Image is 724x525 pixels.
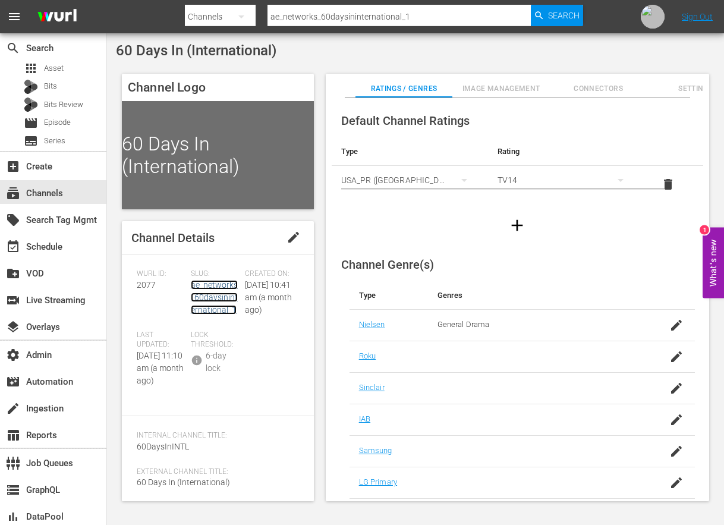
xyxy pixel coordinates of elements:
span: Reports [6,428,20,442]
a: Samsung [359,446,392,455]
span: Series [24,134,38,148]
h4: Channel Logo [122,74,314,101]
span: Image Management [452,83,550,95]
span: Schedule [6,240,20,254]
span: Bits Review [44,99,83,111]
div: 1 [700,225,709,234]
div: Bits Review [24,98,38,112]
span: VOD [6,266,20,281]
a: IAB [359,414,370,423]
span: Search [548,5,580,26]
img: ans4CAIJ8jUAAAAAAAAAAAAAAAAAAAAAAAAgQb4GAAAAAAAAAAAAAAAAAAAAAAAAJMjXAAAAAAAAAAAAAAAAAAAAAAAAgAT5G... [29,3,86,31]
span: info [191,354,203,366]
button: delete [654,170,682,199]
a: Nielsen [359,320,385,329]
span: Channel Details [131,231,215,245]
a: Roku [359,351,376,360]
img: photo.jpg [641,5,665,29]
span: GraphQL [6,483,20,497]
button: edit [279,223,308,252]
table: simple table [332,137,703,203]
span: Episode [24,116,38,130]
span: Episode [44,117,71,128]
span: Internal Channel Title: [137,431,293,441]
span: Search Tag Mgmt [6,213,20,227]
span: Ingestion [6,401,20,416]
span: edit [287,230,301,244]
span: 60 Days In (International) [137,477,230,487]
span: Channels [6,186,20,200]
span: Bits [44,80,57,92]
div: 60 Days In (International) [122,101,314,209]
th: Genres [428,281,657,310]
a: LG Primary [359,477,397,486]
span: Asset [24,61,38,76]
span: Asset [44,62,64,74]
div: TV14 [498,164,635,197]
span: menu [7,10,21,24]
div: 6-day lock [206,350,239,375]
th: Rating [488,137,644,166]
span: [DATE] 10:41 am (a month ago) [245,280,292,315]
th: Type [332,137,488,166]
span: Overlays [6,320,20,334]
span: Wurl ID: [137,269,185,279]
span: Automation [6,375,20,389]
span: Slug: [191,269,239,279]
span: delete [661,177,675,191]
span: Job Queues [6,456,20,470]
span: DataPool [6,510,20,524]
span: Last Updated: [137,331,185,350]
a: Sinclair [359,383,385,392]
span: Default Channel Ratings [341,114,470,128]
span: Search [6,41,20,55]
button: Open Feedback Widget [703,227,724,298]
div: Bits [24,80,38,94]
span: 2077 [137,280,156,290]
button: Search [531,5,583,26]
div: USA_PR ([GEOGRAPHIC_DATA]) [341,164,479,197]
span: Create [6,159,20,174]
span: External Channel Title: [137,467,293,477]
a: Sign Out [682,12,713,21]
span: 60DaysInINTL [137,442,189,451]
span: Admin [6,348,20,362]
span: Series [44,135,65,147]
span: Created On: [245,269,293,279]
span: Live Streaming [6,293,20,307]
span: Channel Genre(s) [341,257,434,272]
a: ae_networks_60daysininternational_1 [191,280,238,315]
span: [DATE] 11:10 am (a month ago) [137,351,184,385]
span: Connectors [550,83,647,95]
span: 60 Days In (International) [116,42,276,59]
th: Type [350,281,428,310]
span: Lock Threshold: [191,331,239,350]
span: Ratings / Genres [355,83,453,95]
